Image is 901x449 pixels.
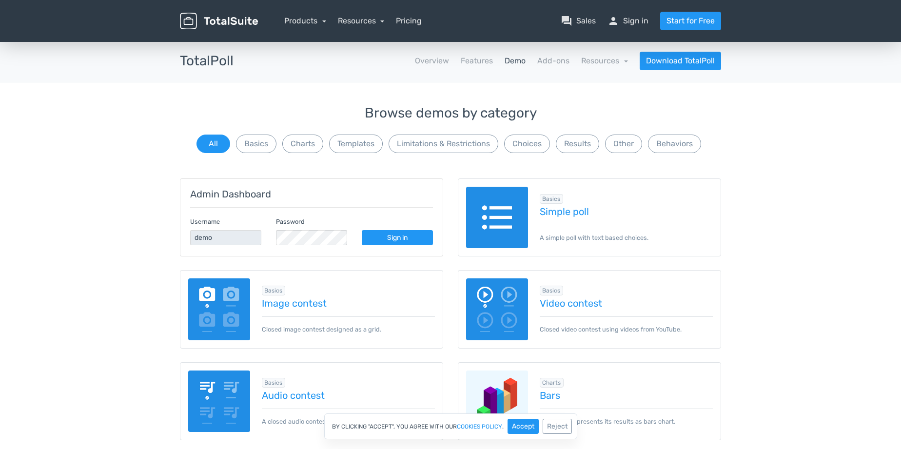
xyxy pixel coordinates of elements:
span: Browse all in Basics [540,286,564,295]
label: Password [276,217,305,226]
button: Accept [508,419,539,434]
a: Demo [505,55,526,67]
button: Reject [543,419,572,434]
button: Results [556,135,599,153]
button: All [196,135,230,153]
button: Charts [282,135,323,153]
button: Choices [504,135,550,153]
a: Simple poll [540,206,713,217]
a: Products [284,16,326,25]
a: Sign in [362,230,433,245]
h5: Admin Dashboard [190,189,433,199]
p: A poll that represents its results as bars chart. [540,409,713,426]
div: By clicking "Accept", you agree with our . [324,413,577,439]
a: Video contest [540,298,713,309]
a: personSign in [607,15,648,27]
img: text-poll.png.webp [466,187,528,249]
button: Behaviors [648,135,701,153]
a: Audio contest [262,390,435,401]
label: Username [190,217,220,226]
span: Browse all in Basics [540,194,564,204]
a: Add-ons [537,55,569,67]
p: Closed video contest using videos from YouTube. [540,316,713,334]
a: Bars [540,390,713,401]
span: Browse all in Charts [540,378,564,388]
a: cookies policy [457,424,502,429]
h3: TotalPoll [180,54,234,69]
a: Image contest [262,298,435,309]
a: Resources [581,56,628,65]
p: Closed image contest designed as a grid. [262,316,435,334]
button: Other [605,135,642,153]
img: video-poll.png.webp [466,278,528,340]
a: Features [461,55,493,67]
p: A simple poll with text based choices. [540,225,713,242]
button: Basics [236,135,276,153]
span: Browse all in Basics [262,286,286,295]
span: person [607,15,619,27]
img: audio-poll.png.webp [188,371,250,432]
img: image-poll.png.webp [188,278,250,340]
p: A closed audio contest with a visual cover. [262,409,435,426]
h3: Browse demos by category [180,106,721,121]
a: Resources [338,16,385,25]
img: charts-bars.png.webp [466,371,528,432]
button: Templates [329,135,383,153]
a: Start for Free [660,12,721,30]
a: Overview [415,55,449,67]
img: TotalSuite for WordPress [180,13,258,30]
a: Download TotalPoll [640,52,721,70]
span: Browse all in Basics [262,378,286,388]
a: Pricing [396,15,422,27]
button: Limitations & Restrictions [389,135,498,153]
a: question_answerSales [561,15,596,27]
span: question_answer [561,15,572,27]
